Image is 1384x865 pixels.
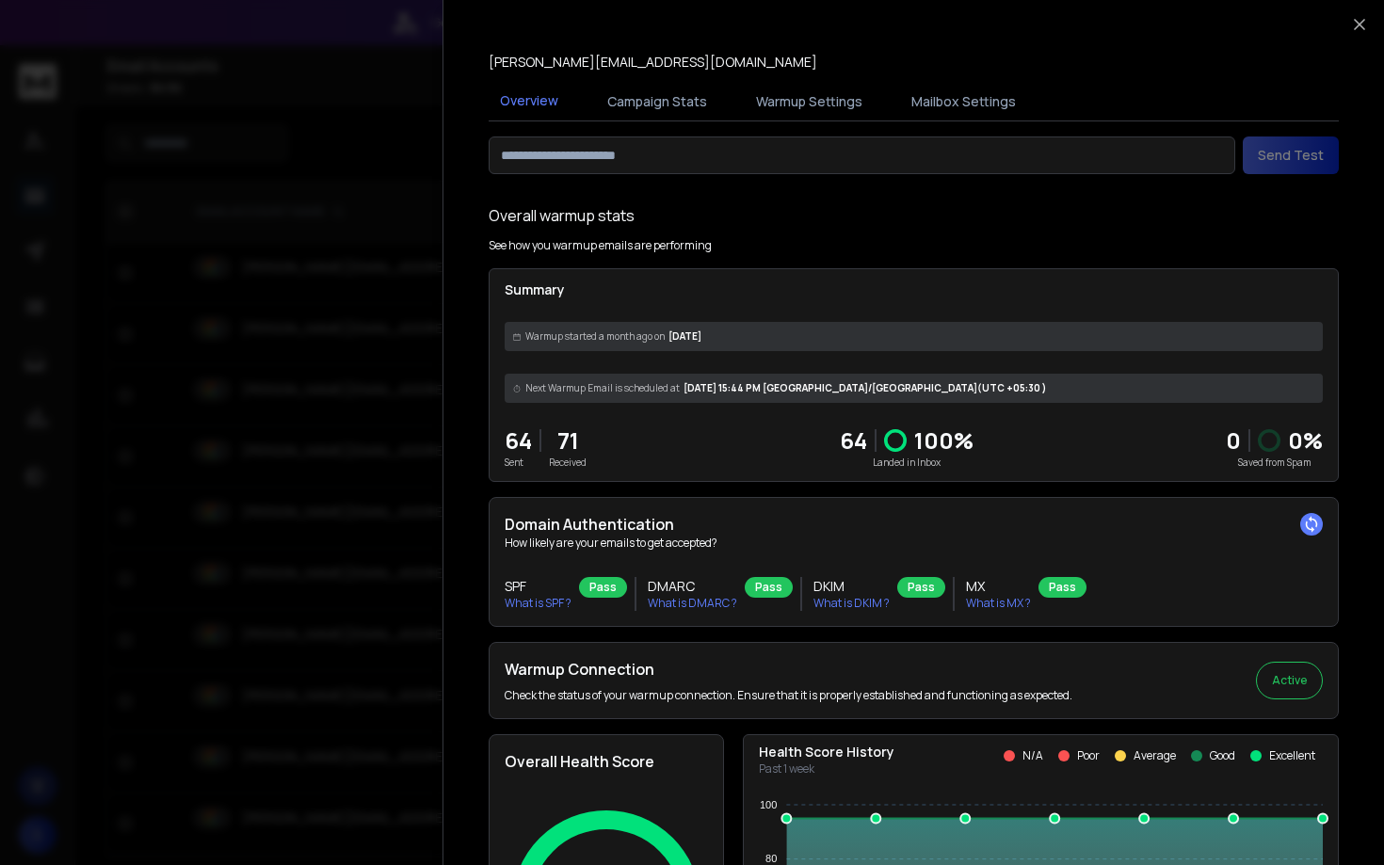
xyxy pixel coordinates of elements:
p: Sent [505,456,532,470]
p: Past 1 week [759,761,894,777]
h2: Overall Health Score [505,750,708,773]
p: Summary [505,280,1323,299]
p: What is SPF ? [505,596,571,611]
p: 64 [840,425,867,456]
p: 100 % [914,425,974,456]
tspan: 80 [765,853,777,864]
button: Warmup Settings [745,81,874,122]
p: Good [1210,748,1235,763]
p: Check the status of your warmup connection. Ensure that it is properly established and functionin... [505,688,1072,703]
p: Health Score History [759,743,894,761]
p: 0 % [1288,425,1323,456]
button: Active [1256,662,1323,699]
p: [PERSON_NAME][EMAIL_ADDRESS][DOMAIN_NAME] [489,53,817,72]
p: How likely are your emails to get accepted? [505,536,1323,551]
p: What is MX ? [966,596,1031,611]
div: Pass [745,577,793,598]
p: Average [1134,748,1176,763]
p: 64 [505,425,532,456]
h3: SPF [505,577,571,596]
p: N/A [1022,748,1043,763]
strong: 0 [1226,424,1241,456]
button: Mailbox Settings [900,81,1027,122]
button: Overview [489,80,570,123]
iframe: Intercom live chat [1315,800,1360,845]
p: What is DKIM ? [813,596,890,611]
h2: Warmup Connection [505,658,1072,681]
p: Poor [1077,748,1100,763]
div: Pass [897,577,945,598]
p: What is DMARC ? [648,596,737,611]
p: Landed in Inbox [840,456,974,470]
p: Excellent [1269,748,1315,763]
p: Received [549,456,587,470]
div: Pass [579,577,627,598]
p: See how you warmup emails are performing [489,238,712,253]
h3: DMARC [648,577,737,596]
div: [DATE] 15:44 PM [GEOGRAPHIC_DATA]/[GEOGRAPHIC_DATA] (UTC +05:30 ) [505,374,1323,403]
div: Pass [1038,577,1086,598]
h2: Domain Authentication [505,513,1323,536]
span: Next Warmup Email is scheduled at [525,381,680,395]
p: 71 [549,425,587,456]
h1: Overall warmup stats [489,204,635,227]
span: Warmup started a month ago on [525,329,665,344]
tspan: 100 [760,799,777,810]
button: Campaign Stats [596,81,718,122]
p: Saved from Spam [1226,456,1323,470]
div: [DATE] [505,322,1323,351]
h3: DKIM [813,577,890,596]
h3: MX [966,577,1031,596]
